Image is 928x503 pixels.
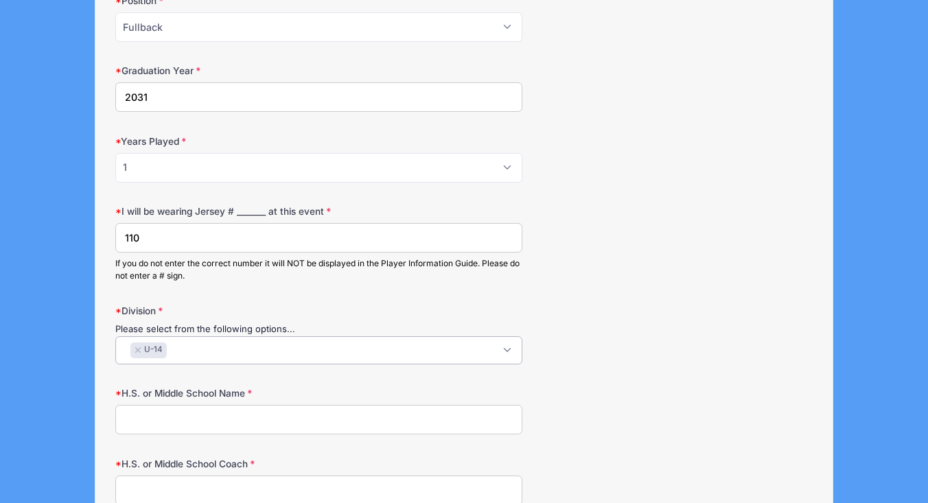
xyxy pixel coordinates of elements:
label: Division [115,304,348,318]
label: I will be wearing Jersey # _______ at this event [115,204,348,218]
label: Years Played [115,134,348,148]
textarea: Search [123,343,130,355]
span: U-14 [144,344,163,356]
label: Graduation Year [115,64,348,78]
label: H.S. or Middle School Coach [115,457,348,471]
div: Please select from the following options... [115,323,522,336]
div: If you do not enter the correct number it will NOT be displayed in the Player Information Guide. ... [115,257,522,282]
button: Remove item [134,347,142,353]
li: U-14 [130,342,167,358]
label: H.S. or Middle School Name [115,386,348,400]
